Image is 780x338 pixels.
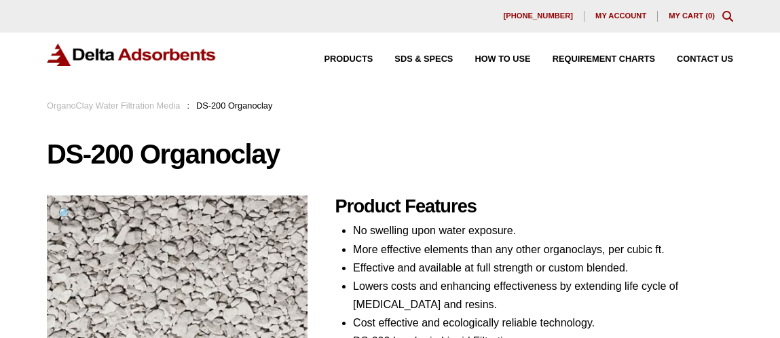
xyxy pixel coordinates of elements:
li: Effective and available at full strength or custom blended. [353,259,733,277]
a: How to Use [453,55,530,64]
span: Contact Us [677,55,733,64]
div: Toggle Modal Content [722,11,733,22]
li: Lowers costs and enhancing effectiveness by extending life cycle of [MEDICAL_DATA] and resins. [353,277,733,314]
span: Requirement Charts [553,55,655,64]
a: View full-screen image gallery [47,195,84,233]
li: No swelling upon water exposure. [353,221,733,240]
a: Products [303,55,373,64]
h2: Product Features [335,195,733,218]
a: My account [584,11,658,22]
a: Requirement Charts [531,55,655,64]
span: 🔍 [58,207,73,221]
a: SDS & SPECS [373,55,453,64]
span: How to Use [475,55,530,64]
span: My account [595,12,646,20]
li: Cost effective and ecologically reliable technology. [353,314,733,332]
a: My Cart (0) [669,12,715,20]
a: OrganoClay Water Filtration Media [47,100,181,111]
span: : [187,100,189,111]
a: [PHONE_NUMBER] [493,11,585,22]
li: More effective elements than any other organoclays, per cubic ft. [353,240,733,259]
span: DS-200 Organoclay [196,100,272,111]
a: Contact Us [655,55,733,64]
span: SDS & SPECS [394,55,453,64]
img: Delta Adsorbents [47,43,217,66]
span: 0 [708,12,712,20]
span: [PHONE_NUMBER] [504,12,574,20]
span: Products [324,55,373,64]
h1: DS-200 Organoclay [47,140,733,168]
